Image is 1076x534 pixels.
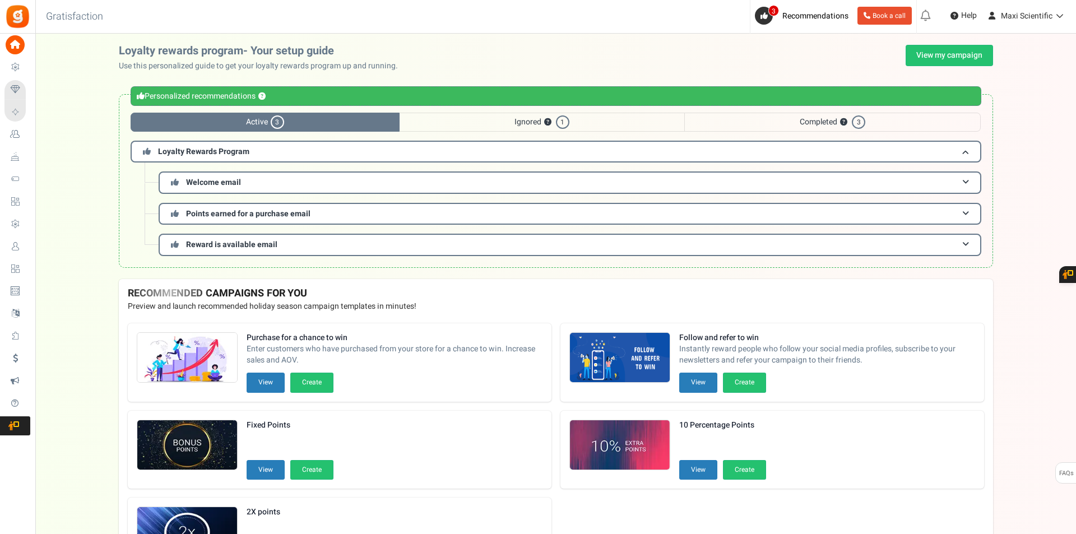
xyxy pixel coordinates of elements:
[723,460,766,480] button: Create
[128,288,984,299] h4: RECOMMENDED CAMPAIGNS FOR YOU
[247,420,333,431] strong: Fixed Points
[34,6,115,28] h3: Gratisfaction
[544,119,551,126] button: ?
[679,343,975,366] span: Instantly reward people who follow your social media profiles, subscribe to your newsletters and ...
[723,373,766,392] button: Create
[290,460,333,480] button: Create
[400,113,684,132] span: Ignored
[247,507,333,518] strong: 2X points
[119,45,407,57] h2: Loyalty rewards program- Your setup guide
[1059,463,1074,484] span: FAQs
[684,113,981,132] span: Completed
[679,460,717,480] button: View
[128,301,984,312] p: Preview and launch recommended holiday season campaign templates in minutes!
[556,115,569,129] span: 1
[782,10,848,22] span: Recommendations
[1001,10,1052,22] span: Maxi Scientific
[857,7,912,25] a: Book a call
[271,115,284,129] span: 3
[852,115,865,129] span: 3
[679,420,766,431] strong: 10 Percentage Points
[247,460,285,480] button: View
[158,146,249,157] span: Loyalty Rewards Program
[137,333,237,383] img: Recommended Campaigns
[755,7,853,25] a: 3 Recommendations
[131,86,981,106] div: Personalized recommendations
[290,373,333,392] button: Create
[958,10,977,21] span: Help
[247,373,285,392] button: View
[186,177,241,188] span: Welcome email
[906,45,993,66] a: View my campaign
[946,7,981,25] a: Help
[679,373,717,392] button: View
[679,332,975,343] strong: Follow and refer to win
[840,119,847,126] button: ?
[768,5,779,16] span: 3
[570,333,670,383] img: Recommended Campaigns
[137,420,237,471] img: Recommended Campaigns
[247,332,542,343] strong: Purchase for a chance to win
[131,113,400,132] span: Active
[258,93,266,100] button: ?
[5,4,30,29] img: Gratisfaction
[186,208,310,220] span: Points earned for a purchase email
[119,61,407,72] p: Use this personalized guide to get your loyalty rewards program up and running.
[186,239,277,250] span: Reward is available email
[570,420,670,471] img: Recommended Campaigns
[247,343,542,366] span: Enter customers who have purchased from your store for a chance to win. Increase sales and AOV.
